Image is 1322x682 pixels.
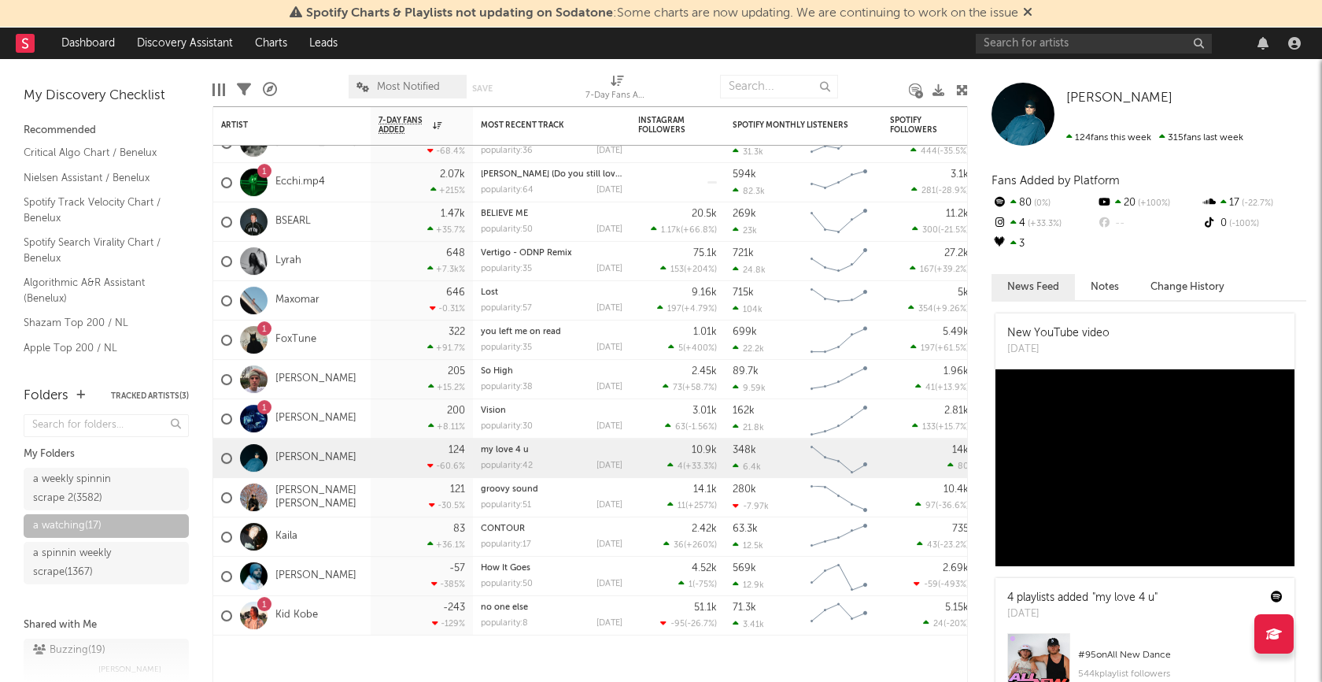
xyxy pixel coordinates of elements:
[24,445,189,464] div: My Folders
[481,120,599,130] div: Most Recent Track
[596,265,622,273] div: [DATE]
[692,209,717,219] div: 20.5k
[925,502,936,510] span: 97
[890,116,945,135] div: Spotify Followers
[938,187,966,195] span: -28.9 %
[24,169,173,187] a: Nielsen Assistant / Benelux
[943,327,969,337] div: 5.49k
[275,451,356,465] a: [PERSON_NAME]
[275,176,325,189] a: Ecchi.mp4
[991,213,1096,234] div: 4
[803,557,874,596] svg: Chart title
[915,500,969,510] div: ( )
[958,287,969,298] div: 5k
[952,445,969,455] div: 14k
[432,618,465,628] div: -129 %
[1066,91,1172,106] a: [PERSON_NAME]
[938,423,966,432] span: +15.7 %
[803,202,874,242] svg: Chart title
[212,67,225,113] div: Edit Columns
[440,169,465,180] div: 2.07k
[991,234,1096,254] div: 3
[596,304,622,313] div: [DATE]
[943,366,969,376] div: 1.96k
[1007,606,1158,622] div: [DATE]
[481,422,533,431] div: popularity: 30
[915,382,969,392] div: ( )
[908,303,969,313] div: ( )
[683,226,715,235] span: +66.8 %
[651,224,717,235] div: ( )
[1066,133,1243,143] span: 315 fans last week
[1239,199,1273,208] span: -22.7 %
[275,609,318,622] a: Kid Kobe
[920,265,934,274] span: 167
[1007,342,1110,358] div: [DATE]
[733,501,769,511] div: -7.97k
[991,175,1120,187] span: Fans Added by Platform
[803,281,874,321] svg: Chart title
[922,423,936,432] span: 133
[1202,213,1306,234] div: 0
[24,639,189,681] a: Buzzing(19)[PERSON_NAME]
[481,367,622,376] div: So High
[1078,646,1283,665] div: # 95 on All New Dance
[428,382,465,392] div: +15.2 %
[733,265,766,275] div: 24.8k
[596,540,622,549] div: [DATE]
[914,579,969,589] div: ( )
[237,67,251,113] div: Filters
[33,517,102,536] div: a watching ( 17 )
[674,541,684,550] span: 36
[481,383,533,391] div: popularity: 38
[275,569,356,583] a: [PERSON_NAME]
[427,146,465,156] div: -68.4 %
[33,641,105,660] div: Buzzing ( 19 )
[244,28,298,59] a: Charts
[936,305,966,313] span: +9.26 %
[910,146,969,156] div: ( )
[481,249,572,258] a: Vertigo - ODNP Remix
[803,517,874,557] svg: Chart title
[923,618,969,628] div: ( )
[678,579,717,589] div: ( )
[275,215,311,228] a: BSEARL
[803,439,874,478] svg: Chart title
[921,187,936,195] span: 281
[481,225,533,234] div: popularity: 50
[275,484,363,511] a: [PERSON_NAME] [PERSON_NAME]
[126,28,244,59] a: Discovery Assistant
[692,563,717,573] div: 4.52k
[448,366,465,376] div: 205
[446,248,465,258] div: 648
[665,421,717,432] div: ( )
[945,602,969,613] div: 5.15k
[921,344,935,353] span: 197
[481,146,533,155] div: popularity: 36
[24,616,189,635] div: Shared with Me
[275,254,301,268] a: Lyrah
[429,500,465,510] div: -30.5 %
[481,265,532,273] div: popularity: 35
[481,485,622,494] div: groovy sound
[638,116,693,135] div: Instagram Followers
[275,333,316,347] a: FoxTune
[803,163,874,202] svg: Chart title
[481,603,622,612] div: no one else
[938,502,966,510] span: -36.6 %
[687,620,715,628] span: -26.7 %
[944,248,969,258] div: 27.2k
[33,470,144,508] div: a weekly spinnin scrape 2 ( 3582 )
[803,360,874,399] svg: Chart title
[910,264,969,274] div: ( )
[940,541,966,550] span: -23.2 %
[733,120,851,130] div: Spotify Monthly Listeners
[733,406,755,416] div: 162k
[24,468,189,510] a: a weekly spinnin scrape 2(3582)
[24,194,173,226] a: Spotify Track Velocity Chart / Benelux
[596,343,622,352] div: [DATE]
[481,540,531,549] div: popularity: 17
[685,384,715,392] span: +58.7 %
[958,462,969,471] span: 80
[803,321,874,360] svg: Chart title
